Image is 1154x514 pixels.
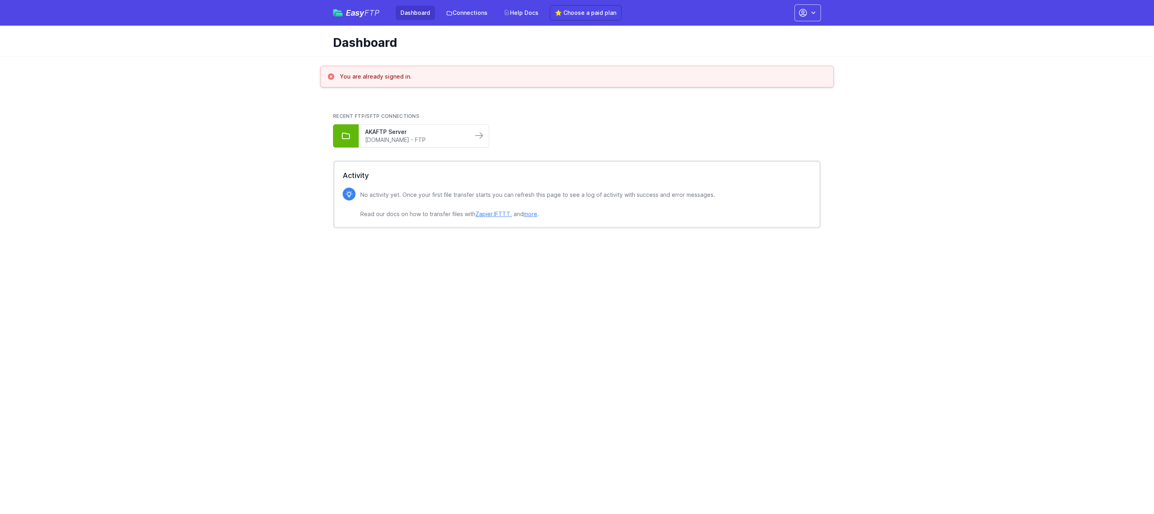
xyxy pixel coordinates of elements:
a: more [524,210,537,217]
h2: Activity [343,170,811,181]
span: FTP [364,8,380,18]
h2: Recent FTP/SFTP Connections [333,113,821,119]
img: easyftp_logo.png [333,9,343,16]
a: Connections [441,6,492,20]
a: EasyFTP [333,9,380,17]
a: IFTTT [494,210,510,217]
h1: Dashboard [333,35,815,50]
a: AKAFTP Server [365,128,466,136]
h3: You are already signed in. [340,73,412,81]
a: Zapier [475,210,492,217]
span: Easy [346,9,380,17]
a: [DOMAIN_NAME] - FTP [365,136,466,144]
a: ⭐ Choose a paid plan [550,5,622,20]
p: No activity yet. Once your first file transfer starts you can refresh this page to see a log of a... [360,190,715,219]
a: Help Docs [499,6,543,20]
a: Dashboard [396,6,435,20]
